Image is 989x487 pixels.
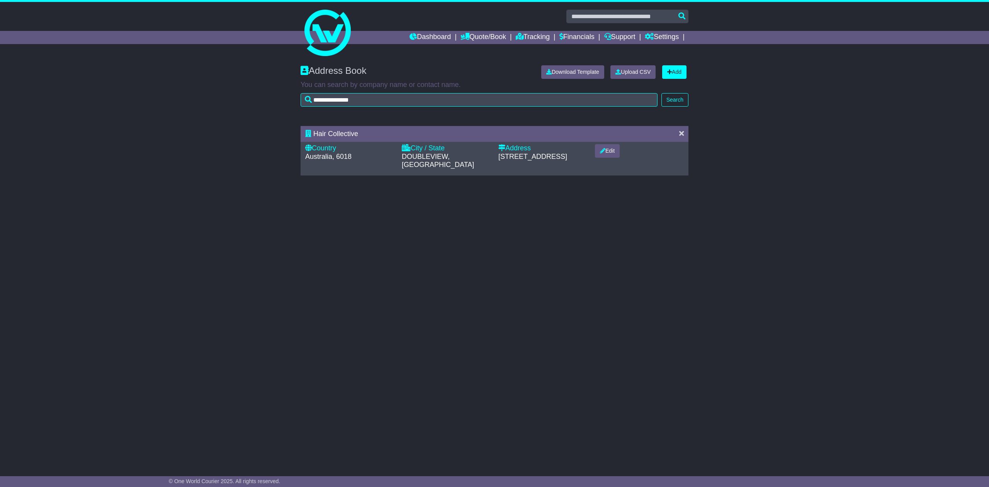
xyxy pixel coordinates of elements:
[516,31,550,44] a: Tracking
[461,31,506,44] a: Quote/Book
[662,65,687,79] a: Add
[541,65,604,79] a: Download Template
[559,31,595,44] a: Financials
[410,31,451,44] a: Dashboard
[169,478,280,484] span: © One World Courier 2025. All rights reserved.
[305,153,352,160] span: Australia, 6018
[301,81,688,89] p: You can search by company name or contact name.
[604,31,636,44] a: Support
[402,144,491,153] div: City / State
[313,130,358,138] span: Hair Collective
[610,65,656,79] a: Upload CSV
[402,153,474,169] span: DOUBLEVIEW, [GEOGRAPHIC_DATA]
[498,153,567,160] span: [STREET_ADDRESS]
[595,144,620,158] button: Edit
[297,65,535,79] div: Address Book
[498,144,587,153] div: Address
[645,31,679,44] a: Settings
[661,93,688,107] button: Search
[305,144,394,153] div: Country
